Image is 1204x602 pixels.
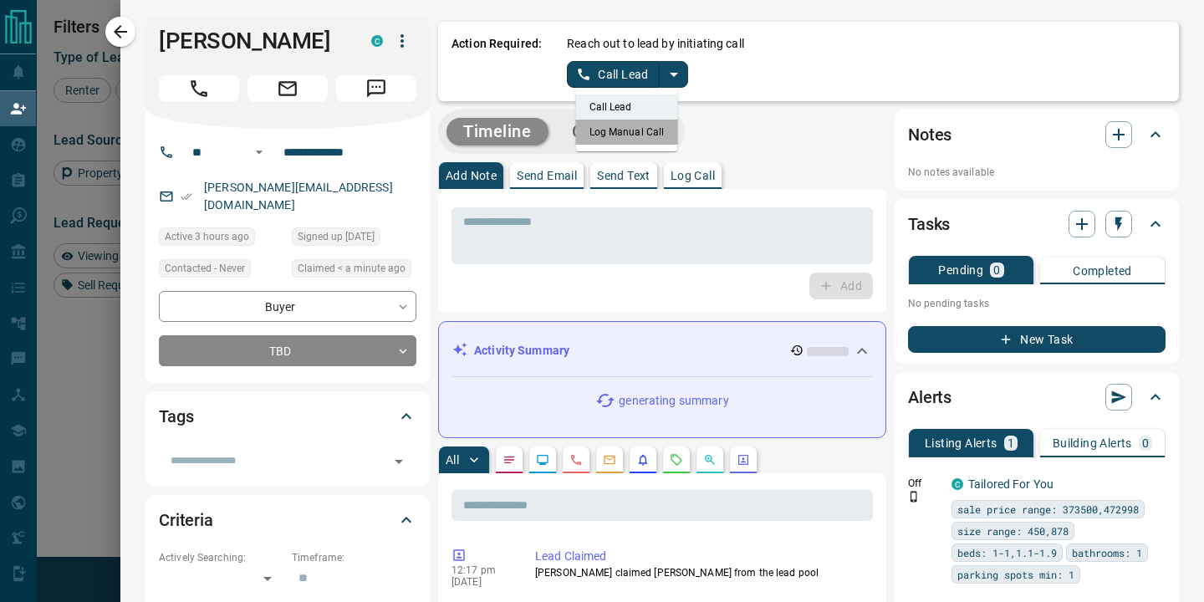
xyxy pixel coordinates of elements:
[165,260,245,277] span: Contacted - Never
[957,523,1069,539] span: size range: 450,878
[957,501,1139,518] span: sale price range: 373500,472998
[925,437,997,449] p: Listing Alerts
[451,576,510,588] p: [DATE]
[371,35,383,47] div: condos.ca
[908,204,1166,244] div: Tasks
[336,75,416,102] span: Message
[451,564,510,576] p: 12:17 pm
[298,260,406,277] span: Claimed < a minute ago
[576,120,678,145] li: Log Manual Call
[159,75,239,102] span: Call
[569,453,583,467] svg: Calls
[908,377,1166,417] div: Alerts
[181,191,192,202] svg: Email Verified
[671,170,715,181] p: Log Call
[737,453,750,467] svg: Agent Actions
[535,565,866,580] p: [PERSON_NAME] claimed [PERSON_NAME] from the lead pool
[636,453,650,467] svg: Listing Alerts
[908,115,1166,155] div: Notes
[249,142,269,162] button: Open
[703,453,717,467] svg: Opportunities
[1072,544,1142,561] span: bathrooms: 1
[567,35,744,53] p: Reach out to lead by initiating call
[292,550,416,565] p: Timeframe:
[908,211,950,237] h2: Tasks
[908,121,951,148] h2: Notes
[298,228,375,245] span: Signed up [DATE]
[292,227,416,251] div: Tue Aug 12 2025
[159,291,416,322] div: Buyer
[159,500,416,540] div: Criteria
[1053,437,1132,449] p: Building Alerts
[503,453,516,467] svg: Notes
[993,264,1000,276] p: 0
[446,170,497,181] p: Add Note
[951,478,963,490] div: condos.ca
[938,264,983,276] p: Pending
[908,326,1166,353] button: New Task
[292,259,416,283] div: Thu Aug 14 2025
[597,170,650,181] p: Send Text
[446,118,548,145] button: Timeline
[1073,265,1132,277] p: Completed
[908,491,920,503] svg: Push Notification Only
[387,450,411,473] button: Open
[957,566,1074,583] span: parking spots min: 1
[159,396,416,436] div: Tags
[247,75,328,102] span: Email
[576,94,678,120] li: Call Lead
[446,454,459,466] p: All
[165,228,249,245] span: Active 3 hours ago
[555,118,676,145] button: Campaigns
[908,476,941,491] p: Off
[908,291,1166,316] p: No pending tasks
[159,335,416,366] div: TBD
[451,35,542,88] p: Action Required:
[159,507,213,533] h2: Criteria
[159,28,346,54] h1: [PERSON_NAME]
[619,392,728,410] p: generating summary
[159,403,193,430] h2: Tags
[1008,437,1014,449] p: 1
[159,550,283,565] p: Actively Searching:
[968,477,1053,491] a: Tailored For You
[536,453,549,467] svg: Lead Browsing Activity
[567,61,688,88] div: split button
[452,335,872,366] div: Activity Summary
[517,170,577,181] p: Send Email
[670,453,683,467] svg: Requests
[1142,437,1149,449] p: 0
[567,61,660,88] button: Call Lead
[908,384,951,411] h2: Alerts
[159,227,283,251] div: Thu Aug 14 2025
[535,548,866,565] p: Lead Claimed
[957,544,1057,561] span: beds: 1-1,1.1-1.9
[908,165,1166,180] p: No notes available
[474,342,569,360] p: Activity Summary
[204,181,393,212] a: [PERSON_NAME][EMAIL_ADDRESS][DOMAIN_NAME]
[603,453,616,467] svg: Emails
